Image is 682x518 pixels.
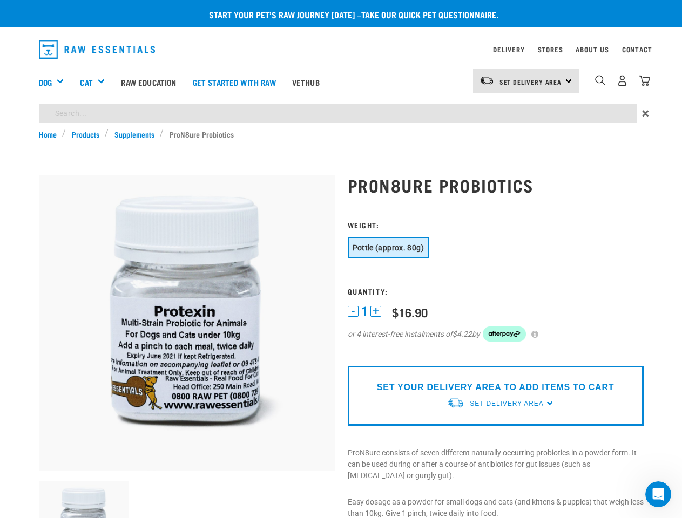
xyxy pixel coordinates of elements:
button: + [370,306,381,317]
h3: Quantity: [348,287,644,295]
img: home-icon-1@2x.png [595,75,605,85]
span: 1 [361,306,368,317]
a: Cat [80,76,92,88]
a: Vethub [284,60,328,104]
span: $4.22 [453,329,472,340]
div: $16.90 [392,305,428,319]
p: SET YOUR DELIVERY AREA TO ADD ITEMS TO CART [377,381,614,394]
a: Home [39,128,63,140]
input: Search... [39,104,637,123]
img: home-icon@2x.png [639,75,650,86]
img: Plastic Bottle Of Protexin For Dogs And Cats [39,175,335,471]
img: Afterpay [483,326,526,342]
img: van-moving.png [480,76,494,85]
a: Supplements [109,128,160,140]
a: Dog [39,76,52,88]
img: van-moving.png [447,397,464,408]
img: user.png [617,75,628,86]
a: Raw Education [113,60,184,104]
span: Set Delivery Area [499,80,562,84]
nav: dropdown navigation [30,36,652,63]
a: Stores [538,47,563,51]
div: or 4 interest-free instalments of by [348,326,644,342]
span: Pottle (approx. 80g) [353,243,424,252]
p: ProN8ure consists of seven different naturally occurring probiotics in a powder form. It can be u... [348,447,644,481]
a: Products [66,128,105,140]
button: - [348,306,359,317]
button: Pottle (approx. 80g) [348,237,429,258]
a: Get started with Raw [185,60,284,104]
a: take our quick pet questionnaire. [361,12,498,17]
a: Contact [622,47,652,51]
a: Delivery [493,47,524,51]
h3: Weight: [348,221,644,229]
nav: breadcrumbs [39,128,644,140]
h1: ProN8ure Probiotics [348,175,644,195]
iframe: Intercom live chat [645,481,671,507]
a: About Us [576,47,609,51]
span: × [642,104,649,123]
span: Set Delivery Area [470,400,543,407]
img: Raw Essentials Logo [39,40,156,59]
